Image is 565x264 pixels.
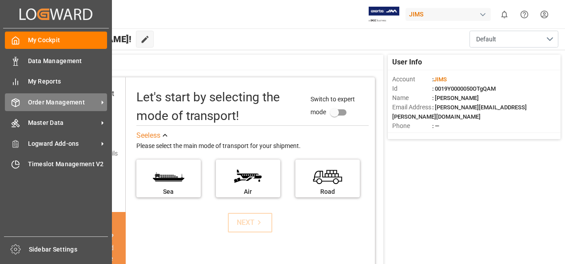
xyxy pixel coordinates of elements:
button: show 0 new notifications [494,4,514,24]
button: JIMS [406,6,494,23]
span: : Shipper [432,132,454,139]
span: Id [392,84,432,93]
span: : [PERSON_NAME] [432,95,479,101]
span: Email Address [392,103,432,112]
div: Add shipping details [62,149,118,158]
div: Sea [141,187,196,196]
span: : [432,76,447,83]
div: JIMS [406,8,491,21]
span: Logward Add-ons [28,139,98,148]
span: : [PERSON_NAME][EMAIL_ADDRESS][PERSON_NAME][DOMAIN_NAME] [392,104,527,120]
button: Help Center [514,4,534,24]
a: Data Management [5,52,107,69]
span: JIMS [434,76,447,83]
span: : — [432,123,439,129]
span: Sidebar Settings [29,245,108,254]
div: NEXT [237,217,264,228]
span: Order Management [28,98,98,107]
button: NEXT [228,213,272,232]
div: Road [300,187,355,196]
span: Master Data [28,118,98,128]
div: Air [220,187,276,196]
span: Default [476,35,496,44]
span: Account [392,75,432,84]
div: Let's start by selecting the mode of transport! [136,88,302,125]
span: Phone [392,121,432,131]
span: : 0019Y0000050OTgQAM [432,85,496,92]
span: Data Management [28,56,107,66]
a: My Cockpit [5,32,107,49]
span: User Info [392,57,422,68]
a: My Reports [5,73,107,90]
span: Account Type [392,131,432,140]
div: See less [136,130,160,141]
a: Timeslot Management V2 [5,156,107,173]
span: Switch to expert mode [310,96,355,116]
img: Exertis%20JAM%20-%20Email%20Logo.jpg_1722504956.jpg [369,7,399,22]
span: Name [392,93,432,103]
button: open menu [470,31,558,48]
span: Timeslot Management V2 [28,160,107,169]
div: Please select the main mode of transport for your shipment. [136,141,369,152]
span: My Reports [28,77,107,86]
span: My Cockpit [28,36,107,45]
